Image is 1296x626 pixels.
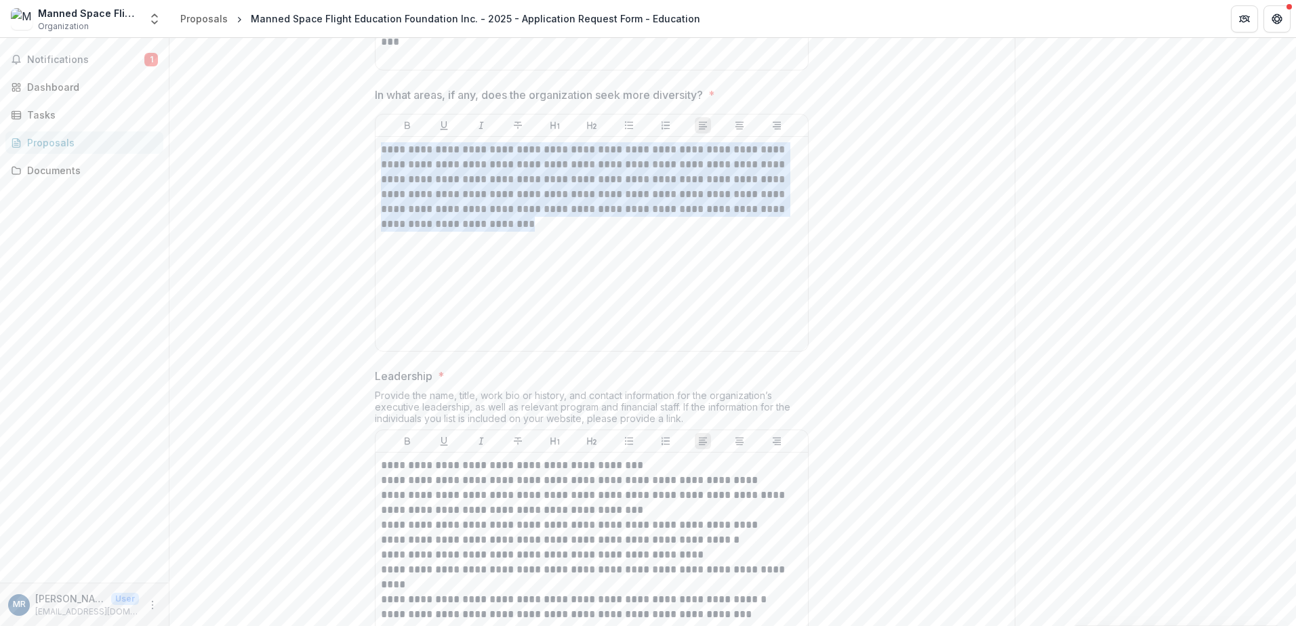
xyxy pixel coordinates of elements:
p: [PERSON_NAME] [35,591,106,606]
div: Manned Space Flight Education Foundation Inc. [38,6,140,20]
button: Ordered List [657,117,674,133]
button: More [144,597,161,613]
button: Align Center [731,433,748,449]
div: Proposals [27,135,153,150]
button: Align Center [731,117,748,133]
a: Tasks [5,104,163,126]
button: Bold [399,433,416,449]
button: Bullet List [621,433,637,449]
div: Dashboard [27,80,153,94]
button: Open entity switcher [145,5,164,33]
button: Notifications1 [5,49,163,70]
button: Bullet List [621,117,637,133]
button: Heading 2 [584,117,600,133]
div: Provide the name, title, work bio or history, and contact information for the organization’s exec... [375,390,809,430]
a: Proposals [5,131,163,154]
button: Heading 1 [547,433,563,449]
button: Heading 2 [584,433,600,449]
button: Align Left [695,117,711,133]
button: Get Help [1263,5,1291,33]
button: Italicize [473,433,489,449]
div: Documents [27,163,153,178]
button: Bold [399,117,416,133]
p: User [111,593,139,605]
button: Italicize [473,117,489,133]
button: Partners [1231,5,1258,33]
p: In what areas, if any, does the organization seek more diversity? [375,87,703,103]
span: Notifications [27,54,144,66]
nav: breadcrumb [175,9,706,28]
button: Align Left [695,433,711,449]
div: Tasks [27,108,153,122]
button: Ordered List [657,433,674,449]
button: Align Right [769,433,785,449]
button: Heading 1 [547,117,563,133]
div: Manned Space Flight Education Foundation Inc. - 2025 - Application Request Form - Education [251,12,700,26]
button: Strike [510,117,526,133]
p: Leadership [375,368,432,384]
span: Organization [38,20,89,33]
button: Underline [436,433,452,449]
button: Underline [436,117,452,133]
button: Align Right [769,117,785,133]
a: Documents [5,159,163,182]
div: Proposals [180,12,228,26]
p: [EMAIL_ADDRESS][DOMAIN_NAME] [35,606,139,618]
div: Mallory Rogers [13,600,26,609]
a: Proposals [175,9,233,28]
img: Manned Space Flight Education Foundation Inc. [11,8,33,30]
button: Strike [510,433,526,449]
span: 1 [144,53,158,66]
a: Dashboard [5,76,163,98]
